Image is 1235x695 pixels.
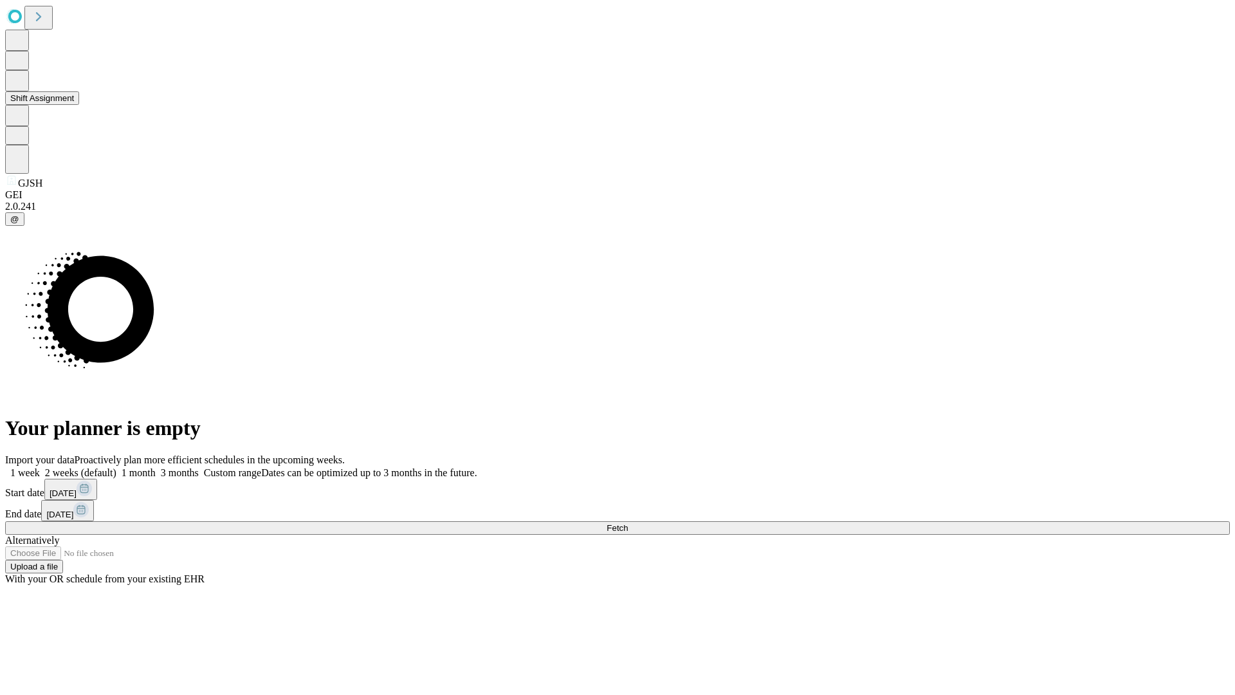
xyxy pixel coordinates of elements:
[45,467,116,478] span: 2 weeks (default)
[5,189,1230,201] div: GEI
[5,201,1230,212] div: 2.0.241
[44,479,97,500] button: [DATE]
[5,500,1230,521] div: End date
[5,212,24,226] button: @
[5,91,79,105] button: Shift Assignment
[5,573,205,584] span: With your OR schedule from your existing EHR
[161,467,199,478] span: 3 months
[5,535,59,546] span: Alternatively
[122,467,156,478] span: 1 month
[5,454,75,465] span: Import your data
[5,521,1230,535] button: Fetch
[75,454,345,465] span: Proactively plan more efficient schedules in the upcoming weeks.
[10,467,40,478] span: 1 week
[607,523,628,533] span: Fetch
[5,479,1230,500] div: Start date
[50,488,77,498] span: [DATE]
[204,467,261,478] span: Custom range
[10,214,19,224] span: @
[41,500,94,521] button: [DATE]
[18,178,42,189] span: GJSH
[46,510,73,519] span: [DATE]
[5,416,1230,440] h1: Your planner is empty
[5,560,63,573] button: Upload a file
[261,467,477,478] span: Dates can be optimized up to 3 months in the future.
